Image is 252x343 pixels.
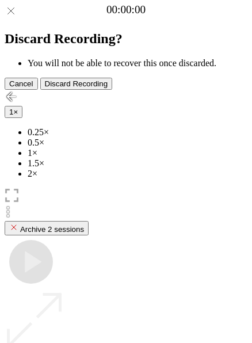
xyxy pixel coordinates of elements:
li: 0.5× [28,138,247,148]
div: Archive 2 sessions [9,223,84,234]
li: 1.5× [28,158,247,169]
button: Cancel [5,78,38,90]
li: 2× [28,169,247,179]
li: 0.25× [28,127,247,138]
a: 00:00:00 [106,3,146,16]
button: 1× [5,106,22,118]
button: Archive 2 sessions [5,221,89,235]
li: 1× [28,148,247,158]
span: 1 [9,108,13,116]
button: Discard Recording [40,78,113,90]
li: You will not be able to recover this once discarded. [28,58,247,68]
h2: Discard Recording? [5,31,247,47]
